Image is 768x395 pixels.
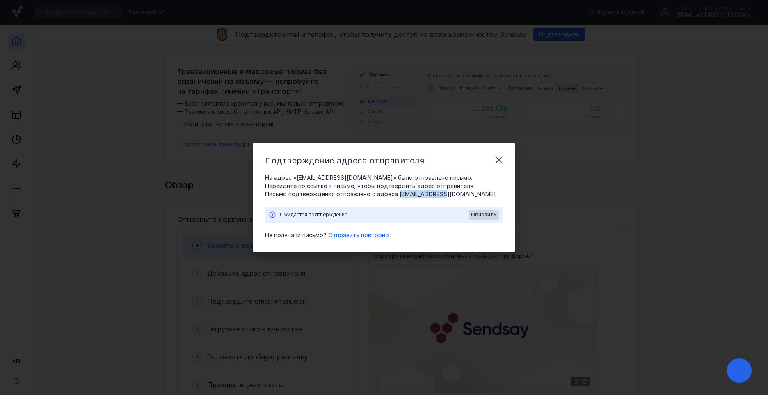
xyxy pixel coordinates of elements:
div: Ожидается подтверждение [280,211,469,219]
span: Не получали письмо? [265,231,327,239]
span: Подтверждение адреса отправителя [265,156,424,166]
span: Отправить повторно [328,232,389,238]
span: Письмо подтверждения отправлено c адреса [EMAIL_ADDRESS][DOMAIN_NAME] [265,190,503,198]
button: Отправить повторно [328,231,389,239]
span: На адрес «[EMAIL_ADDRESS][DOMAIN_NAME]» было отправлено письмо. Перейдите по ссылке в письме, что... [265,174,503,190]
button: Обновить [469,210,499,220]
span: Обновить [471,212,496,218]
